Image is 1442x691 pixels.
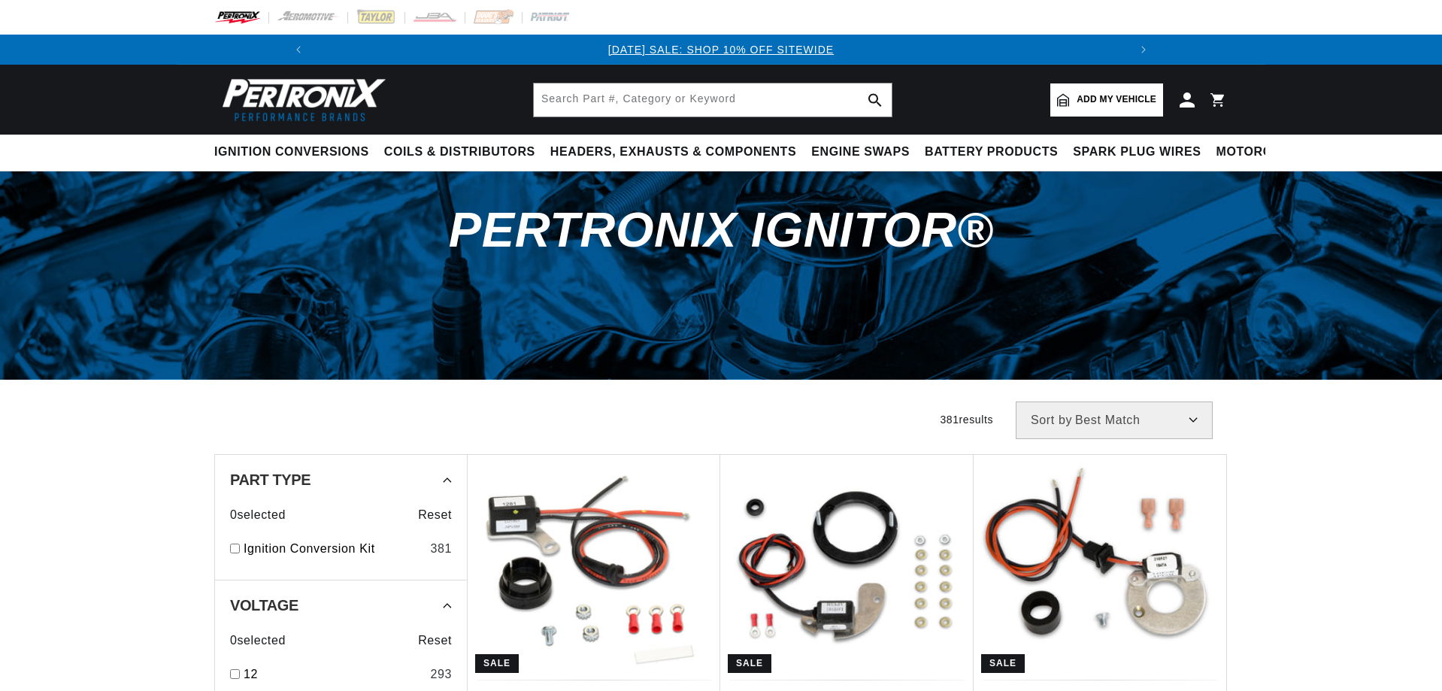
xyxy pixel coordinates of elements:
[1077,92,1156,107] span: Add my vehicle
[1050,83,1163,117] a: Add my vehicle
[449,202,993,257] span: PerTronix Ignitor®
[1216,144,1306,160] span: Motorcycle
[384,144,535,160] span: Coils & Distributors
[859,83,892,117] button: search button
[230,505,286,525] span: 0 selected
[1209,135,1313,170] summary: Motorcycle
[244,539,424,559] a: Ignition Conversion Kit
[1016,402,1213,439] select: Sort by
[244,665,424,684] a: 12
[214,144,369,160] span: Ignition Conversions
[230,598,298,613] span: Voltage
[804,135,917,170] summary: Engine Swaps
[811,144,910,160] span: Engine Swaps
[314,41,1129,58] div: Announcement
[1031,414,1072,426] span: Sort by
[917,135,1065,170] summary: Battery Products
[214,74,387,126] img: Pertronix
[214,135,377,170] summary: Ignition Conversions
[1073,144,1201,160] span: Spark Plug Wires
[283,35,314,65] button: Translation missing: en.sections.announcements.previous_announcement
[230,472,311,487] span: Part Type
[418,505,452,525] span: Reset
[314,41,1129,58] div: 1 of 3
[177,35,1265,65] slideshow-component: Translation missing: en.sections.announcements.announcement_bar
[925,144,1058,160] span: Battery Products
[608,44,834,56] a: [DATE] SALE: SHOP 10% OFF SITEWIDE
[543,135,804,170] summary: Headers, Exhausts & Components
[1128,35,1159,65] button: Translation missing: en.sections.announcements.next_announcement
[430,665,452,684] div: 293
[430,539,452,559] div: 381
[940,414,993,426] span: 381 results
[230,631,286,650] span: 0 selected
[1065,135,1208,170] summary: Spark Plug Wires
[550,144,796,160] span: Headers, Exhausts & Components
[418,631,452,650] span: Reset
[377,135,543,170] summary: Coils & Distributors
[534,83,892,117] input: Search Part #, Category or Keyword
